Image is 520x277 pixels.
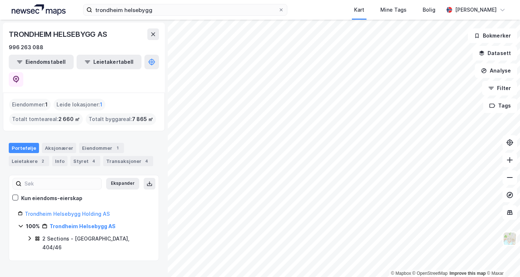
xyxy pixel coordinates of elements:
button: Leietakertabell [77,55,141,69]
div: Aksjonærer [42,143,76,153]
a: OpenStreetMap [412,271,448,276]
div: Kart [354,5,364,14]
input: Søk [22,178,101,189]
div: 100% [26,222,40,231]
button: Tags [483,98,517,113]
span: 1 [45,100,48,109]
div: 4 [143,157,150,165]
div: Portefølje [9,143,39,153]
div: Leietakere [9,156,49,166]
button: Eiendomstabell [9,55,74,69]
a: Trondheim Helsebygg AS [50,223,116,229]
div: 2 Sections - [GEOGRAPHIC_DATA], 404/46 [42,234,150,252]
div: 996 263 088 [9,43,43,52]
input: Søk på adresse, matrikkel, gårdeiere, leietakere eller personer [92,4,278,15]
a: Mapbox [391,271,411,276]
button: Datasett [473,46,517,61]
a: Improve this map [450,271,486,276]
div: 1 [114,144,121,152]
div: Info [52,156,67,166]
button: Bokmerker [468,28,517,43]
div: Bolig [423,5,435,14]
div: Kontrollprogram for chat [484,242,520,277]
div: Leide lokasjoner : [54,99,105,110]
div: 4 [90,157,97,165]
div: Totalt tomteareal : [9,113,83,125]
div: [PERSON_NAME] [455,5,497,14]
div: Totalt byggareal : [86,113,156,125]
a: Trondheim Helsebygg Holding AS [25,211,110,217]
button: Analyse [475,63,517,78]
span: 1 [100,100,102,109]
div: Eiendommer : [9,99,51,110]
img: logo.a4113a55bc3d86da70a041830d287a7e.svg [12,4,66,15]
div: Kun eiendoms-eierskap [21,194,82,203]
span: 2 660 ㎡ [58,115,80,124]
iframe: Chat Widget [484,242,520,277]
div: Eiendommer [79,143,124,153]
div: Transaksjoner [103,156,153,166]
button: Ekspander [106,178,139,190]
div: Styret [70,156,100,166]
div: 2 [39,157,46,165]
div: Mine Tags [380,5,407,14]
div: TRONDHEIM HELSEBYGG AS [9,28,109,40]
button: Filter [482,81,517,95]
span: 7 865 ㎡ [132,115,153,124]
img: Z [503,232,517,246]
